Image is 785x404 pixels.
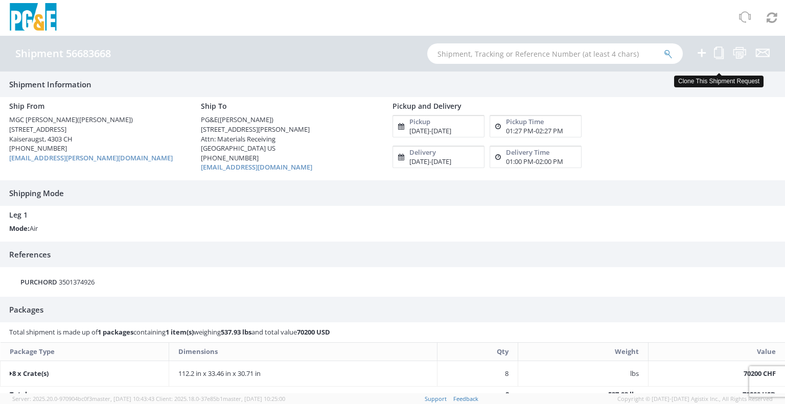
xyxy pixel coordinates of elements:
[506,126,563,136] div: 01:27 PM 02:27 PM
[674,76,764,87] div: Clone This Shipment Request
[15,48,111,59] h4: Shipment 56683668
[427,43,683,64] input: Shipment, Tracking or Reference Number (at least 4 chars)
[1,342,169,361] th: Package Type
[297,327,330,337] strong: 70200 USD
[1,386,437,402] td: Total
[437,386,518,402] td: 8
[437,361,518,386] td: 8
[409,149,436,156] h5: Delivery
[201,102,377,110] h4: Ship To
[437,342,518,361] th: Qty
[429,157,431,166] span: -
[92,395,154,402] span: master, [DATE] 10:43:43
[201,162,312,172] a: [EMAIL_ADDRESS][DOMAIN_NAME]
[9,125,186,134] div: [STREET_ADDRESS]
[169,342,437,361] th: Dimensions
[9,211,776,219] h4: Leg 1
[9,224,30,233] strong: Mode:
[8,3,59,33] img: pge-logo-06675f144f4cfa6a6814.png
[648,342,785,361] th: Value
[156,395,285,402] span: Client: 2025.18.0-37e85b1
[221,327,251,337] strong: 537.93 lbs
[392,102,633,110] h4: Pickup and Delivery
[77,115,133,124] span: ([PERSON_NAME])
[201,134,377,144] div: Attn: Materials Receiving
[409,126,451,136] div: [DATE] [DATE]
[506,157,563,167] div: 01:00 PM 02:00 PM
[425,395,447,402] a: Support
[166,327,194,337] strong: 1 item(s)
[218,115,273,124] span: ([PERSON_NAME])
[201,115,377,125] div: PG&E
[9,153,173,162] a: [EMAIL_ADDRESS][PERSON_NAME][DOMAIN_NAME]
[534,157,536,166] span: -
[201,125,377,134] div: [STREET_ADDRESS][PERSON_NAME]
[98,327,133,337] strong: 1 packages
[201,153,377,163] div: [PHONE_NUMBER]
[506,149,549,156] h5: Delivery Time
[20,278,57,286] h5: PURCHORD
[12,395,154,402] span: Server: 2025.20.0-970904bc0f3
[518,361,648,386] td: lbs
[169,361,437,386] td: 112.2 in x 33.46 in x 30.71 in
[617,395,773,403] span: Copyright © [DATE]-[DATE] Agistix Inc., All Rights Reserved
[648,386,785,402] td: 70200 USD
[744,369,776,378] strong: 70200 CHF
[223,395,285,402] span: master, [DATE] 10:25:00
[518,386,648,402] td: 537.93 lbs
[10,369,49,378] strong: 8 x Crate(s)
[2,224,197,233] div: Air
[453,395,478,402] a: Feedback
[59,277,95,287] span: 3501374926
[409,157,451,167] div: [DATE] [DATE]
[9,115,186,125] div: MGC [PERSON_NAME]
[9,102,186,110] h4: Ship From
[534,126,536,135] span: -
[518,342,648,361] th: Weight
[9,134,186,144] div: Kaiseraugst, 4303 CH
[201,144,377,153] div: [GEOGRAPHIC_DATA] US
[429,126,431,135] span: -
[506,118,544,125] h5: Pickup Time
[9,144,186,153] div: [PHONE_NUMBER]
[409,118,430,125] h5: Pickup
